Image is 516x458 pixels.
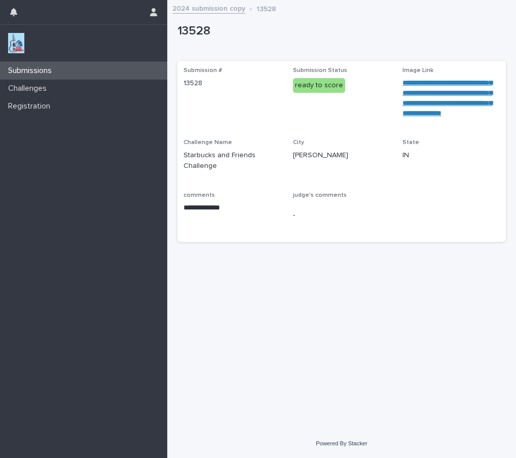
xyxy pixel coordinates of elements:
[183,150,281,171] p: Starbucks and Friends Challenge
[4,84,55,93] p: Challenges
[8,33,24,53] img: jxsLJbdS1eYBI7rVAS4p
[293,139,304,146] span: City
[293,192,347,198] span: judge's comments
[402,67,433,74] span: Image Link
[177,24,502,39] p: 13528
[4,101,58,111] p: Registration
[316,440,367,446] a: Powered By Stacker
[172,2,245,14] a: 2024 submission copy
[402,150,500,161] p: IN
[293,210,390,221] p: -
[402,139,419,146] span: State
[293,67,347,74] span: Submission Status
[293,78,345,93] div: ready to score
[293,150,390,161] p: [PERSON_NAME]
[256,3,276,14] p: 13528
[4,66,60,76] p: Submissions
[183,78,281,89] p: 13528
[183,139,232,146] span: Challenge Name
[183,67,222,74] span: Submission #
[183,192,215,198] span: comments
